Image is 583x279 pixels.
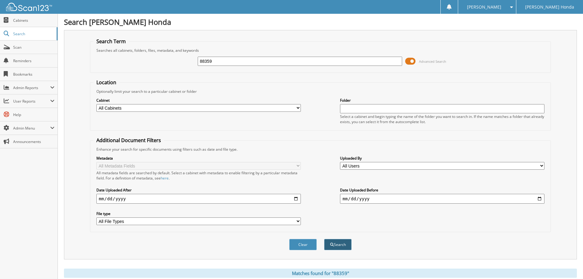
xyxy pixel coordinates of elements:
[96,187,301,193] label: Date Uploaded After
[93,48,547,53] div: Searches all cabinets, folders, files, metadata, and keywords
[96,98,301,103] label: Cabinet
[96,156,301,161] label: Metadata
[93,147,547,152] div: Enhance your search for specific documents using filters such as date and file type.
[13,72,54,77] span: Bookmarks
[93,137,164,144] legend: Additional Document Filters
[13,112,54,117] span: Help
[64,17,577,27] h1: Search [PERSON_NAME] Honda
[13,85,50,90] span: Admin Reports
[96,194,301,204] input: start
[340,156,544,161] label: Uploaded By
[13,139,54,144] span: Announcements
[13,45,54,50] span: Scan
[340,194,544,204] input: end
[13,99,50,104] span: User Reports
[13,58,54,63] span: Reminders
[340,187,544,193] label: Date Uploaded Before
[340,98,544,103] label: Folder
[96,170,301,181] div: All metadata fields are searched by default. Select a cabinet with metadata to enable filtering b...
[93,79,119,86] legend: Location
[419,59,446,64] span: Advanced Search
[324,239,352,250] button: Search
[93,89,547,94] div: Optionally limit your search to a particular cabinet or folder
[13,126,50,131] span: Admin Menu
[13,31,54,36] span: Search
[64,269,577,278] div: Matches found for "88359"
[340,114,544,124] div: Select a cabinet and begin typing the name of the folder you want to search in. If the name match...
[6,3,52,11] img: scan123-logo-white.svg
[93,38,129,45] legend: Search Term
[467,5,501,9] span: [PERSON_NAME]
[161,175,169,181] a: here
[96,211,301,216] label: File type
[525,5,574,9] span: [PERSON_NAME] Honda
[13,18,54,23] span: Cabinets
[289,239,317,250] button: Clear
